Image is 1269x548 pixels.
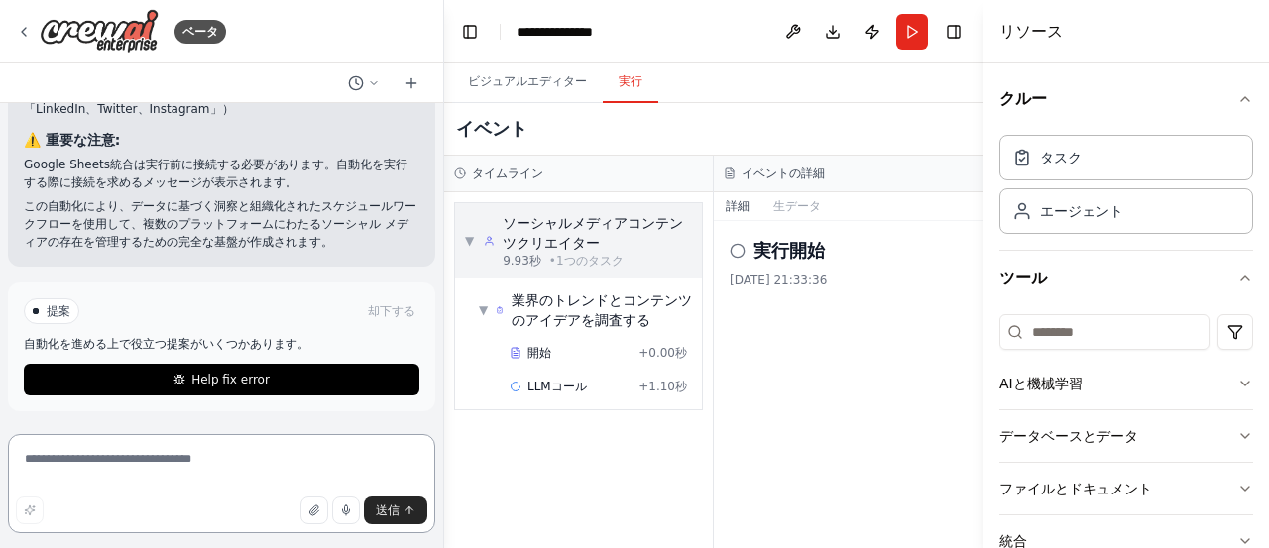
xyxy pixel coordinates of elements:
[999,71,1253,127] button: クルー
[999,428,1138,444] font: データベースとデータ
[999,376,1083,391] font: AIと機械学習
[999,358,1253,409] button: AIと機械学習
[1040,150,1082,165] font: タスク
[527,346,551,360] font: 開始
[468,74,587,88] font: ビジュアルエディター
[999,89,1047,108] font: クルー
[999,251,1253,306] button: ツール
[726,199,750,213] font: 詳細
[191,372,270,387] span: Help fix error
[773,199,821,213] font: 生データ
[753,240,825,261] font: 実行開始
[638,380,648,393] font: +
[472,166,543,180] font: タイムライン
[24,132,120,148] font: ⚠️ 重要な注意:
[503,254,541,268] font: 9.93秒
[1040,203,1123,219] font: エージェント
[47,304,70,318] font: 提案
[648,380,687,393] font: 1.10秒
[56,33,125,48] font: バージョン
[940,18,968,46] button: 右サイドバーを非表示にする
[761,192,833,220] button: 生データ
[648,346,687,360] font: 0.00秒
[556,254,588,268] font: 1つの
[368,304,415,318] font: 却下する
[999,463,1253,514] button: ファイルとドキュメント
[52,55,229,69] font: ドメイン: [DOMAIN_NAME]
[40,9,159,54] img: ロゴ
[182,25,218,39] font: ベータ
[61,119,77,135] img: tab_domain_overview_orange.svg
[517,22,722,42] nav: パンくず
[230,120,319,135] font: キーワード流入
[999,410,1253,462] button: データベースとデータ
[549,254,556,268] font: •
[376,503,400,517] font: 送信
[24,158,407,189] font: Google Sheets統合は実行前に接続する必要があります。自動化を実行する際に接続を求めるメッセージが表示されます。
[32,54,48,71] img: website_grey.svg
[364,496,427,524] button: 送信
[479,303,488,317] font: ▼
[527,380,587,393] font: LLMコール
[742,166,825,180] font: イベントの詳細
[125,33,160,48] font: 4.0.25
[999,127,1253,250] div: クルー
[300,496,328,524] button: ファイルをアップロードする
[999,481,1152,496] font: ファイルとドキュメント
[588,254,624,268] font: タスク
[503,215,683,251] font: ソーシャルメディアコンテンツクリエイター
[999,22,1063,41] font: リソース
[465,234,474,248] font: ▼
[340,71,388,95] button: 前のチャットに切り替える
[83,120,173,135] font: ドメインの概要
[396,71,427,95] button: 新しいチャットを始める
[24,337,309,351] font: 自動化を進める上で役立つ提案がいくつかあります。
[512,292,692,328] font: 業界のトレンドとコンテンツのアイデアを調査する
[32,32,48,50] img: logo_orange.svg
[208,119,224,135] img: tab_keywords_by_traffic_grey.svg
[16,496,44,524] button: このプロンプトを改善する
[730,274,827,287] font: [DATE] 21:33:36
[24,199,416,249] font: この自動化により、データに基づく洞察と組織化されたスケジュールワークフローを使用して、複数のプラットフォームにわたるソーシャル メディアの存在を管理するための完全な基盤が作成されます。
[999,269,1047,287] font: ツール
[714,192,761,220] button: 詳細
[619,74,642,88] font: 実行
[24,364,419,395] button: Help fix error
[332,496,360,524] button: クリックして自動化のアイデアを話してください
[456,118,527,139] font: イベント
[456,18,484,46] button: 左サイドバーを非表示にする
[638,346,648,360] font: +
[364,301,419,321] button: 却下する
